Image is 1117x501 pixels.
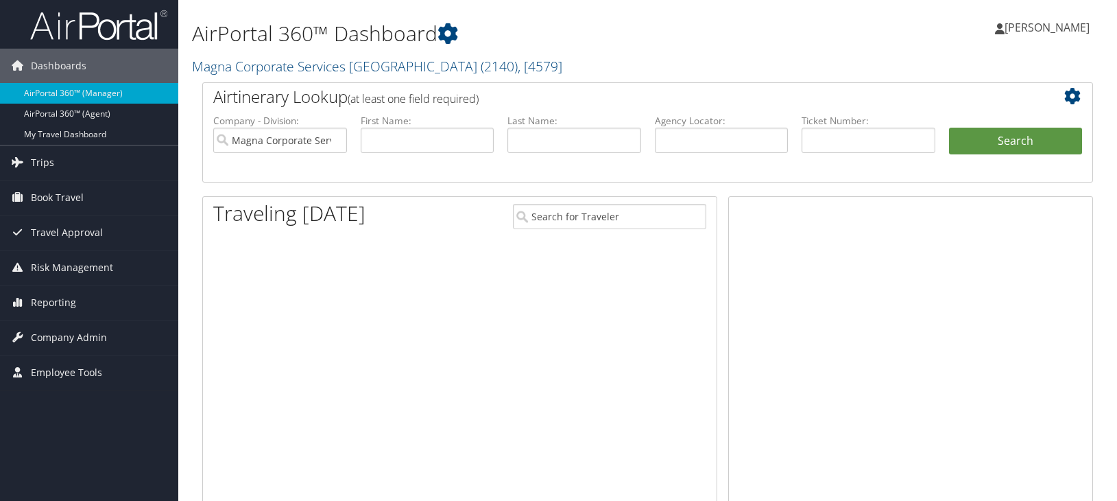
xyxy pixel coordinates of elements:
[192,19,800,48] h1: AirPortal 360™ Dashboard
[30,9,167,41] img: airportal-logo.png
[213,199,365,228] h1: Traveling [DATE]
[949,128,1083,155] button: Search
[513,204,706,229] input: Search for Traveler
[995,7,1103,48] a: [PERSON_NAME]
[655,114,789,128] label: Agency Locator:
[31,180,84,215] span: Book Travel
[192,57,562,75] a: Magna Corporate Services [GEOGRAPHIC_DATA]
[31,215,103,250] span: Travel Approval
[348,91,479,106] span: (at least one field required)
[802,114,935,128] label: Ticket Number:
[1005,20,1090,35] span: [PERSON_NAME]
[361,114,494,128] label: First Name:
[481,57,518,75] span: ( 2140 )
[31,145,54,180] span: Trips
[213,85,1008,108] h2: Airtinerary Lookup
[31,49,86,83] span: Dashboards
[31,250,113,285] span: Risk Management
[31,356,102,390] span: Employee Tools
[213,114,347,128] label: Company - Division:
[518,57,562,75] span: , [ 4579 ]
[31,321,107,355] span: Company Admin
[31,286,76,320] span: Reporting
[507,114,641,128] label: Last Name:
